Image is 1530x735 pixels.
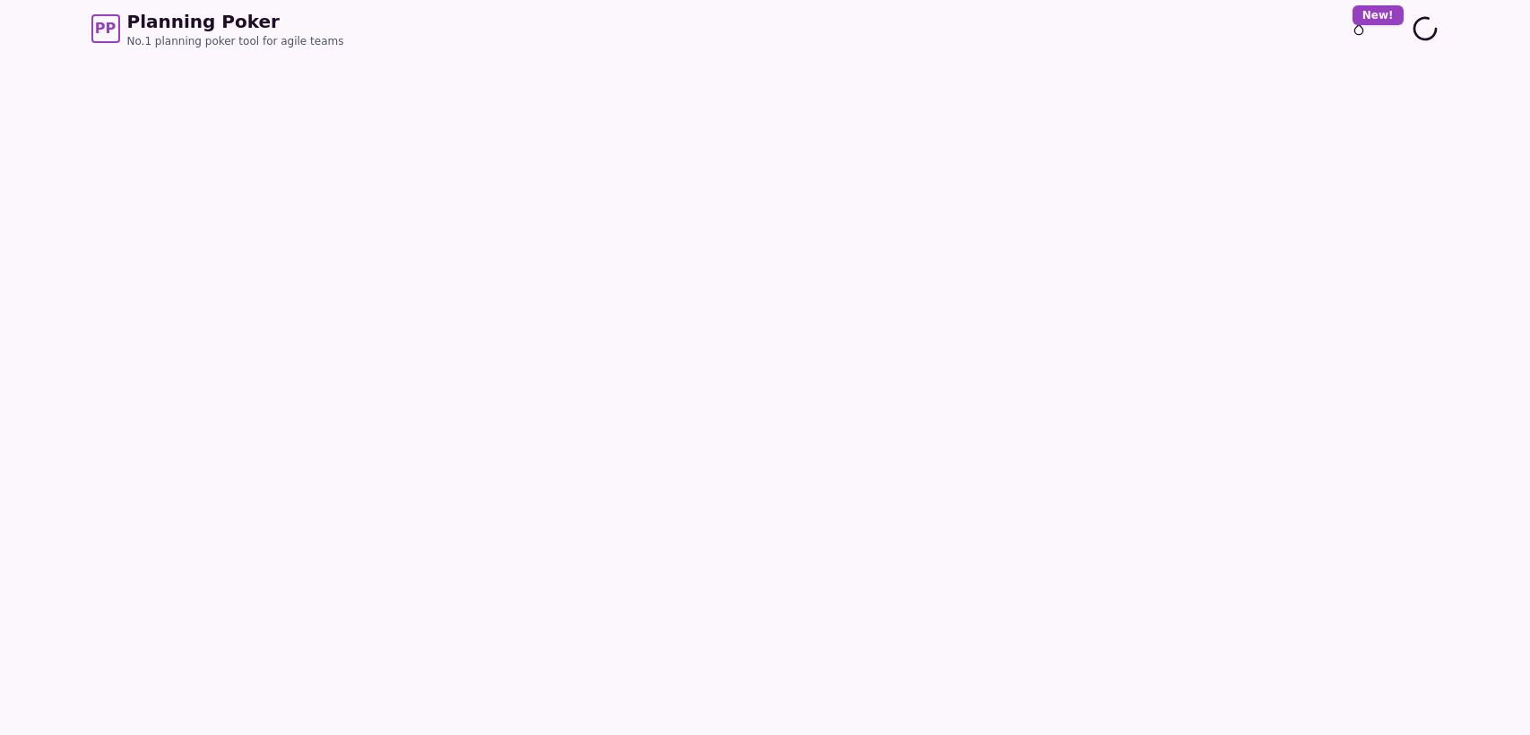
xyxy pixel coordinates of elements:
span: PP [95,18,116,39]
div: New! [1353,5,1404,25]
button: New! [1343,13,1375,45]
span: No.1 planning poker tool for agile teams [127,34,344,48]
span: Planning Poker [127,9,344,34]
a: PPPlanning PokerNo.1 planning poker tool for agile teams [91,9,344,48]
